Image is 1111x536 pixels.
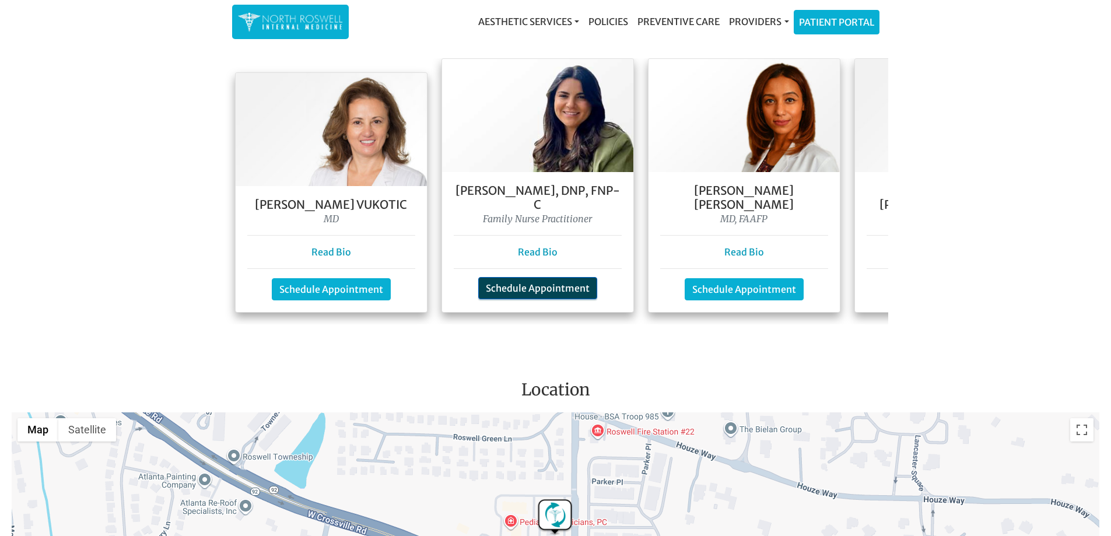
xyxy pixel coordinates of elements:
[518,246,558,258] a: Read Bio
[649,59,840,172] img: Dr. Farah Mubarak Ali MD, FAAFP
[474,10,584,33] a: Aesthetic Services
[794,10,879,34] a: Patient Portal
[855,59,1046,172] img: Keela Weeks Leger, FNP-C
[272,278,391,300] a: Schedule Appointment
[454,184,622,212] h5: [PERSON_NAME], DNP, FNP- C
[324,213,339,225] i: MD
[478,277,597,299] a: Schedule Appointment
[311,246,351,258] a: Read Bio
[536,499,573,536] div: North Roswell Internal Medicine
[17,418,58,442] button: Show street map
[660,184,828,212] h5: [PERSON_NAME] [PERSON_NAME]
[1070,418,1094,442] button: Toggle fullscreen view
[724,10,793,33] a: Providers
[58,418,116,442] button: Show satellite imagery
[867,184,1035,212] h5: [PERSON_NAME] [PERSON_NAME], FNP-C
[633,10,724,33] a: Preventive Care
[720,213,767,225] i: MD, FAAFP
[724,246,764,258] a: Read Bio
[238,10,343,33] img: North Roswell Internal Medicine
[9,380,1102,405] h3: Location
[236,73,427,186] img: Dr. Goga Vukotis
[584,10,633,33] a: Policies
[685,278,804,300] a: Schedule Appointment
[247,198,415,212] h5: [PERSON_NAME] Vukotic
[483,213,592,225] i: Family Nurse Practitioner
